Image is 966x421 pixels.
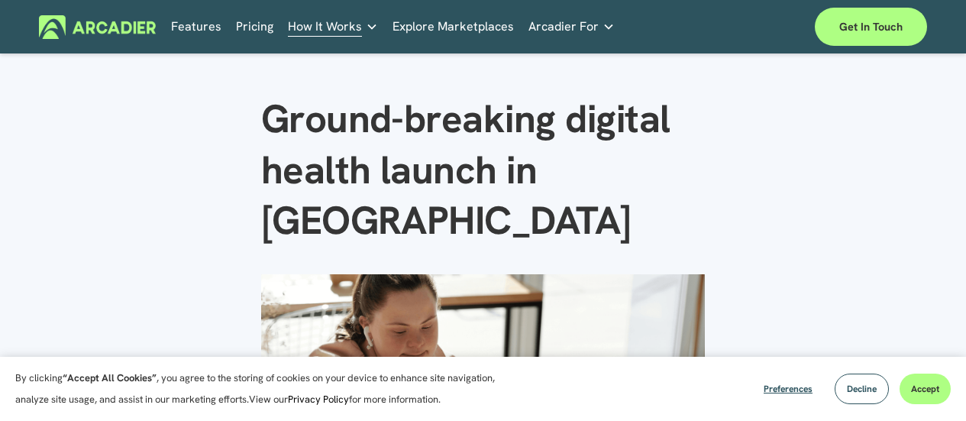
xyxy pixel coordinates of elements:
a: Privacy Policy [288,393,349,406]
span: Decline [847,383,877,395]
iframe: Chat Widget [890,348,966,421]
button: Preferences [752,374,824,404]
a: Explore Marketplaces [393,15,514,39]
button: Decline [835,374,889,404]
a: folder dropdown [528,15,615,39]
a: folder dropdown [288,15,378,39]
strong: “Accept All Cookies” [63,371,157,384]
span: How It Works [288,16,362,37]
img: Arcadier [39,15,156,39]
span: Arcadier For [528,16,599,37]
span: Preferences [764,383,813,395]
p: By clicking , you agree to the storing of cookies on your device to enhance site navigation, anal... [15,368,512,410]
h1: Ground-breaking digital health launch in [GEOGRAPHIC_DATA] [261,93,706,245]
a: Features [171,15,221,39]
a: Get in touch [815,8,927,46]
a: Pricing [236,15,273,39]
